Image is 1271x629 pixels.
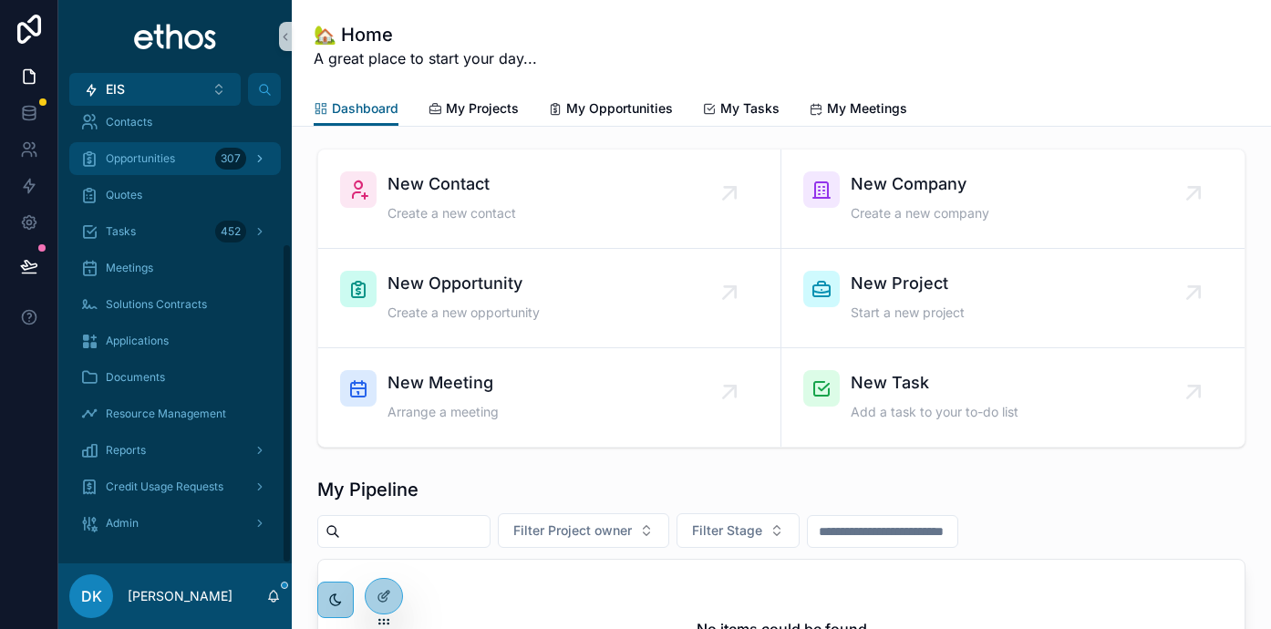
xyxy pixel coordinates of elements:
[69,252,281,284] a: Meetings
[69,215,281,248] a: Tasks452
[387,304,540,322] span: Create a new opportunity
[827,99,907,118] span: My Meetings
[133,22,218,51] img: App logo
[69,397,281,430] a: Resource Management
[69,434,281,467] a: Reports
[317,477,418,502] h1: My Pipeline
[58,106,292,563] div: scrollable content
[851,304,965,322] span: Start a new project
[106,188,142,202] span: Quotes
[387,403,499,421] span: Arrange a meeting
[851,204,989,222] span: Create a new company
[318,348,781,447] a: New MeetingArrange a meeting
[215,148,246,170] div: 307
[720,99,780,118] span: My Tasks
[781,150,1245,249] a: New CompanyCreate a new company
[387,271,540,296] span: New Opportunity
[69,470,281,503] a: Credit Usage Requests
[69,361,281,394] a: Documents
[314,92,398,127] a: Dashboard
[781,249,1245,348] a: New ProjectStart a new project
[428,92,519,129] a: My Projects
[106,261,153,275] span: Meetings
[387,171,516,197] span: New Contact
[314,47,537,69] span: A great place to start your day...
[781,348,1245,447] a: New TaskAdd a task to your to-do list
[318,150,781,249] a: New ContactCreate a new contact
[69,288,281,321] a: Solutions Contracts
[498,513,669,548] button: Select Button
[106,151,175,166] span: Opportunities
[81,585,102,607] span: DK
[566,99,673,118] span: My Opportunities
[69,507,281,540] a: Admin
[69,325,281,357] a: Applications
[106,516,139,531] span: Admin
[387,370,499,396] span: New Meeting
[69,142,281,175] a: Opportunities307
[106,370,165,385] span: Documents
[677,513,800,548] button: Select Button
[318,249,781,348] a: New OpportunityCreate a new opportunity
[106,80,125,98] span: EIS
[513,521,632,540] span: Filter Project owner
[851,171,989,197] span: New Company
[692,521,762,540] span: Filter Stage
[106,407,226,421] span: Resource Management
[106,479,223,494] span: Credit Usage Requests
[106,297,207,312] span: Solutions Contracts
[69,106,281,139] a: Contacts
[128,587,232,605] p: [PERSON_NAME]
[69,73,241,106] button: Select Button
[106,224,136,239] span: Tasks
[332,99,398,118] span: Dashboard
[387,204,516,222] span: Create a new contact
[106,443,146,458] span: Reports
[851,403,1018,421] span: Add a task to your to-do list
[702,92,780,129] a: My Tasks
[106,115,152,129] span: Contacts
[851,370,1018,396] span: New Task
[314,22,537,47] h1: 🏡 Home
[106,334,169,348] span: Applications
[215,221,246,242] div: 452
[548,92,673,129] a: My Opportunities
[69,179,281,211] a: Quotes
[851,271,965,296] span: New Project
[809,92,907,129] a: My Meetings
[446,99,519,118] span: My Projects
